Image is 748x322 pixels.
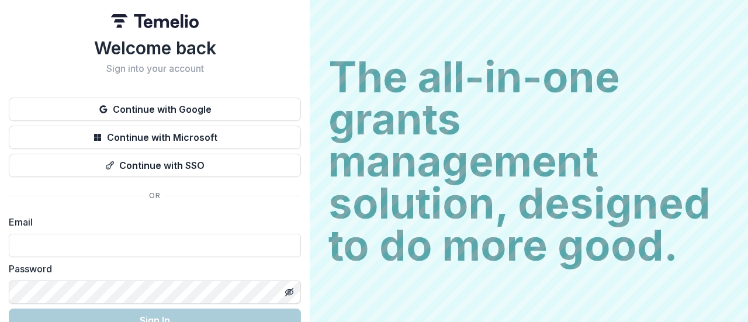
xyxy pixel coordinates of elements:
[9,37,301,58] h1: Welcome back
[111,14,199,28] img: Temelio
[9,126,301,149] button: Continue with Microsoft
[9,154,301,177] button: Continue with SSO
[9,215,294,229] label: Email
[9,262,294,276] label: Password
[280,283,299,302] button: Toggle password visibility
[9,63,301,74] h2: Sign into your account
[9,98,301,121] button: Continue with Google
